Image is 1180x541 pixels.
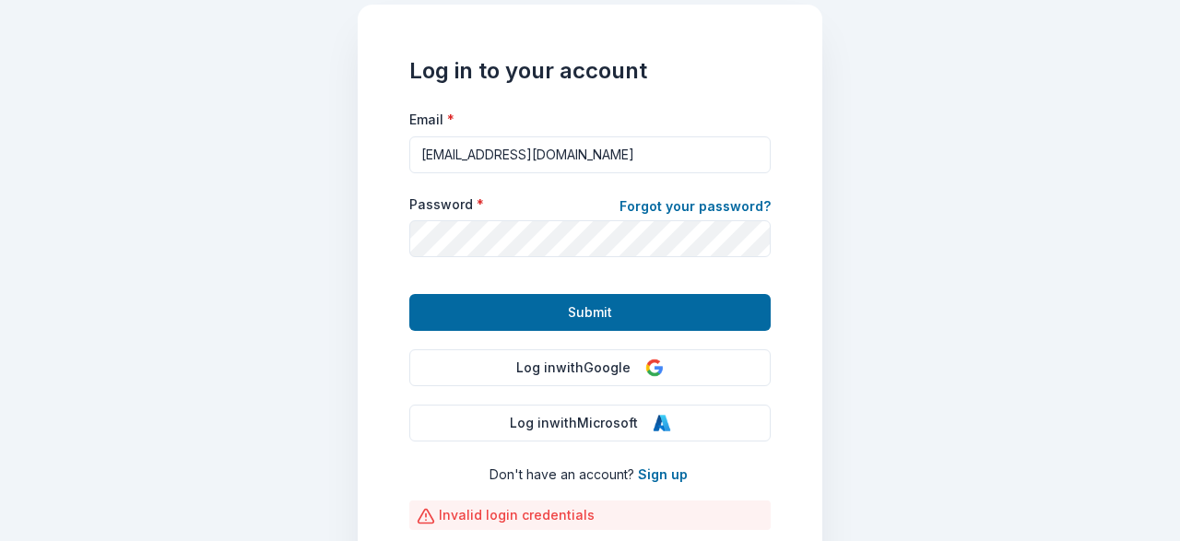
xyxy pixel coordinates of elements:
[490,466,634,482] span: Don ' t have an account?
[638,466,688,482] a: Sign up
[409,111,454,129] label: Email
[409,195,484,214] label: Password
[409,56,771,86] h1: Log in to your account
[619,195,771,221] a: Forgot your password?
[653,414,671,432] img: Microsoft Logo
[568,301,612,323] span: Submit
[409,294,771,331] button: Submit
[409,500,771,530] div: Invalid login credentials
[645,359,664,377] img: Google Logo
[409,349,771,386] button: Log inwithGoogle
[409,405,771,441] button: Log inwithMicrosoft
